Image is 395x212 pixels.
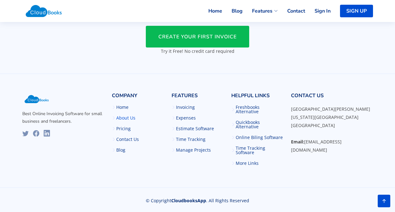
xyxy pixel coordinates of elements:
a: Manage Projects [176,148,211,152]
p: Try it Free! No credit card required [78,48,317,54]
a: Contact Us [116,137,139,142]
a: Time Tracking [176,137,206,142]
img: Cloudbooks Logo [22,2,65,20]
a: SIGN UP [340,5,373,17]
a: CREATE YOUR FIRST INVOICE [146,26,249,47]
a: More Links [236,161,259,165]
h4: Company [112,93,164,103]
a: Online Biling Software [236,135,283,140]
a: Invoicing [176,105,195,109]
span: CloudbooksApp [171,198,206,204]
span: CREATE YOUR FIRST INVOICE [158,33,237,40]
a: Sign In [305,4,331,18]
a: Blog [116,148,125,152]
strong: Email: [291,139,304,145]
a: About Us [116,116,135,120]
a: Contact [278,4,305,18]
img: Cloudbooks Logo [22,93,51,105]
h4: Contact Us [291,93,373,103]
p: Best Online Invoicing Software for small business and freelancers. [22,110,104,125]
a: Quickbooks Alternative [236,120,283,129]
p: [GEOGRAPHIC_DATA][PERSON_NAME] [US_STATE][GEOGRAPHIC_DATA] [GEOGRAPHIC_DATA] [EMAIL_ADDRESS][DOMA... [291,105,373,154]
a: Features [243,4,278,18]
a: Blog [222,4,243,18]
a: Time Tracking Software [236,146,283,155]
h4: Helpful Links [231,93,283,103]
a: Home [199,4,222,18]
a: Pricing [116,126,131,131]
h4: Features [172,93,224,103]
a: Expenses [176,116,196,120]
a: Home [116,105,129,109]
a: Estimate Software [176,126,214,131]
div: © Copyright . All Rights Reserved [22,188,373,204]
span: Features [252,7,272,15]
a: Freshbooks Alternative [236,105,283,114]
